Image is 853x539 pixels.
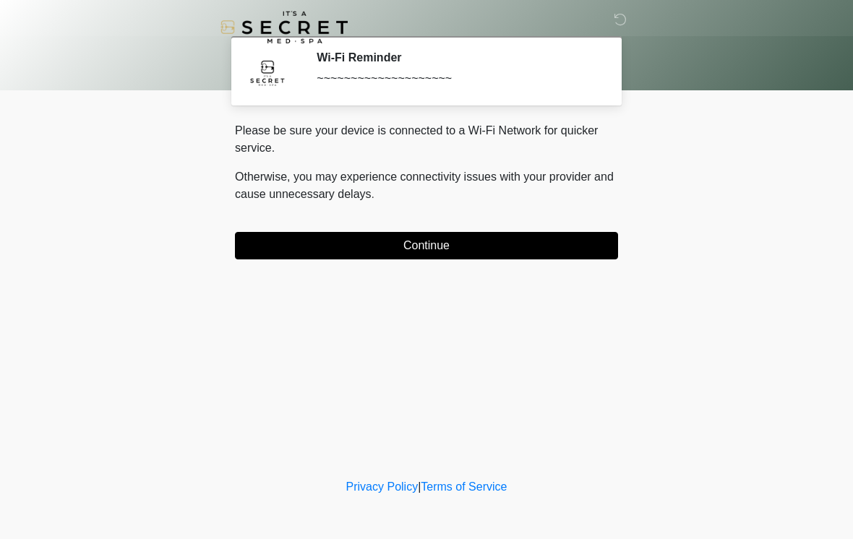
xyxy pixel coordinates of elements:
[220,11,348,43] img: It's A Secret Med Spa Logo
[235,232,618,259] button: Continue
[235,122,618,157] p: Please be sure your device is connected to a Wi-Fi Network for quicker service.
[317,70,596,87] div: ~~~~~~~~~~~~~~~~~~~~
[372,188,374,200] span: .
[421,480,507,493] a: Terms of Service
[235,168,618,203] p: Otherwise, you may experience connectivity issues with your provider and cause unnecessary delays
[418,480,421,493] a: |
[346,480,419,493] a: Privacy Policy
[317,51,596,64] h2: Wi-Fi Reminder
[246,51,289,94] img: Agent Avatar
